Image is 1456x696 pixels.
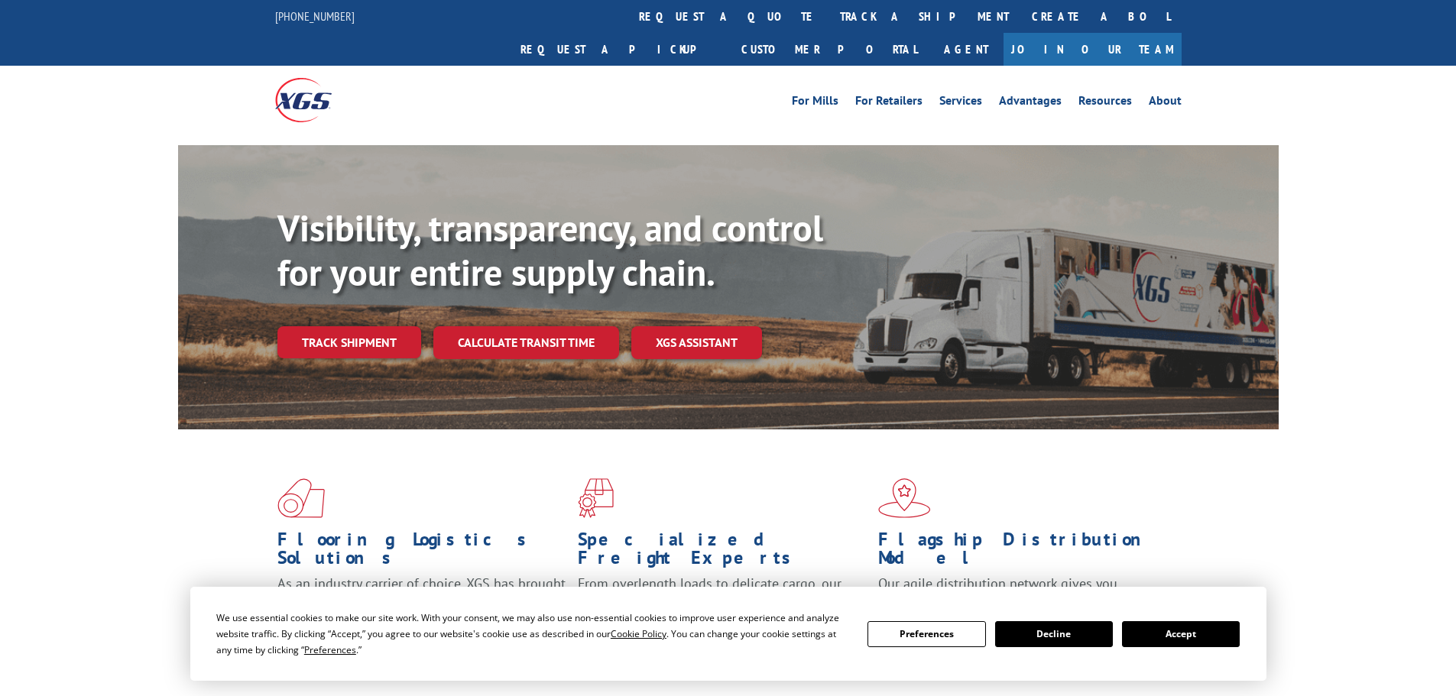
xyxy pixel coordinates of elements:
[995,621,1113,647] button: Decline
[929,33,1004,66] a: Agent
[611,627,666,640] span: Cookie Policy
[878,575,1159,610] span: Our agile distribution network gives you nationwide inventory management on demand.
[631,326,762,359] a: XGS ASSISTANT
[578,530,867,575] h1: Specialized Freight Experts
[1122,621,1240,647] button: Accept
[304,643,356,656] span: Preferences
[277,478,325,518] img: xgs-icon-total-supply-chain-intelligence-red
[277,530,566,575] h1: Flooring Logistics Solutions
[216,610,849,658] div: We use essential cookies to make our site work. With your consent, we may also use non-essential ...
[190,587,1266,681] div: Cookie Consent Prompt
[277,204,823,296] b: Visibility, transparency, and control for your entire supply chain.
[1004,33,1182,66] a: Join Our Team
[867,621,985,647] button: Preferences
[275,8,355,24] a: [PHONE_NUMBER]
[1078,95,1132,112] a: Resources
[578,575,867,643] p: From overlength loads to delicate cargo, our experienced staff knows the best way to move your fr...
[277,326,421,358] a: Track shipment
[939,95,982,112] a: Services
[999,95,1062,112] a: Advantages
[878,478,931,518] img: xgs-icon-flagship-distribution-model-red
[855,95,923,112] a: For Retailers
[433,326,619,359] a: Calculate transit time
[730,33,929,66] a: Customer Portal
[509,33,730,66] a: Request a pickup
[878,530,1167,575] h1: Flagship Distribution Model
[792,95,838,112] a: For Mills
[1149,95,1182,112] a: About
[277,575,566,629] span: As an industry carrier of choice, XGS has brought innovation and dedication to flooring logistics...
[578,478,614,518] img: xgs-icon-focused-on-flooring-red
